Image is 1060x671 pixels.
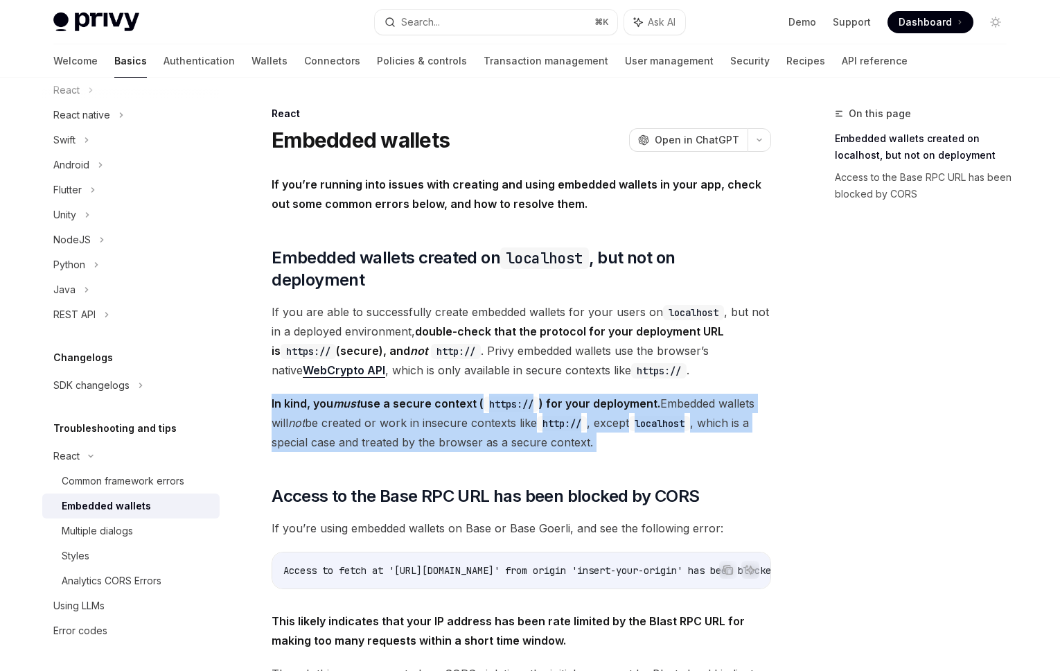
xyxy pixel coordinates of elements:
code: localhost [500,247,589,269]
a: Basics [114,44,147,78]
a: WebCrypto API [303,363,385,378]
div: SDK changelogs [53,377,130,394]
div: Python [53,256,85,273]
code: http:// [431,344,481,359]
div: Flutter [53,182,82,198]
code: https:// [484,397,539,412]
button: Search...⌘K [375,10,617,35]
button: Open in ChatGPT [629,128,748,152]
a: Demo [788,15,816,29]
a: Error codes [42,618,220,643]
button: Ask AI [624,10,685,35]
div: Embedded wallets [62,498,151,514]
a: Connectors [304,44,360,78]
strong: In kind, you use a secure context ( ) for your deployment. [272,397,660,410]
button: Ask AI [741,561,759,579]
a: Embedded wallets [42,494,220,518]
div: Multiple dialogs [62,523,133,539]
div: Swift [53,132,76,148]
div: Using LLMs [53,598,105,614]
div: NodeJS [53,232,91,248]
a: Transaction management [484,44,608,78]
strong: If you’re running into issues with creating and using embedded wallets in your app, check out som... [272,177,761,211]
span: Open in ChatGPT [655,133,739,147]
span: If you are able to successfully create embedded wallets for your users on , but not in a deployed... [272,302,771,380]
a: User management [625,44,714,78]
code: http:// [537,416,587,431]
strong: This likely indicates that your IP address has been rate limited by the Blast RPC URL for making ... [272,614,745,647]
code: https:// [281,344,336,359]
a: Wallets [251,44,288,78]
code: https:// [631,363,687,378]
span: Embedded wallets created on , but not on deployment [272,247,771,291]
img: light logo [53,12,139,32]
a: Analytics CORS Errors [42,568,220,593]
span: Dashboard [899,15,952,29]
span: Access to the Base RPC URL has been blocked by CORS [272,485,699,507]
span: Access to fetch at '[URL][DOMAIN_NAME]' from origin 'insert-your-origin' has been blocked by CORS... [283,564,876,577]
div: Analytics CORS Errors [62,573,161,589]
div: Android [53,157,89,173]
h1: Embedded wallets [272,128,450,152]
a: Recipes [786,44,825,78]
a: Using LLMs [42,593,220,618]
a: Dashboard [887,11,973,33]
span: Ask AI [648,15,675,29]
div: Common framework errors [62,473,184,489]
div: React [272,107,771,121]
span: On this page [849,105,911,122]
div: Unity [53,207,76,223]
div: React native [53,107,110,123]
a: API reference [842,44,908,78]
span: If you’re using embedded wallets on Base or Base Goerli, and see the following error: [272,518,771,538]
em: not [288,416,305,430]
a: Authentication [164,44,235,78]
div: Error codes [53,622,107,639]
div: Search... [401,14,440,31]
a: Support [833,15,871,29]
button: Toggle dark mode [984,11,1007,33]
div: Java [53,281,76,298]
div: REST API [53,306,96,323]
a: Security [730,44,770,78]
h5: Changelogs [53,349,113,366]
a: Common framework errors [42,469,220,494]
a: Embedded wallets created on localhost, but not on deployment [835,128,1018,166]
span: Embedded wallets will be created or work in insecure contexts like , except , which is a special ... [272,394,771,452]
a: Policies & controls [377,44,467,78]
a: Styles [42,543,220,568]
strong: double-check that the protocol for your deployment URL is (secure), and [272,324,724,358]
div: Styles [62,548,89,564]
code: localhost [629,416,690,431]
div: React [53,448,80,464]
a: Welcome [53,44,98,78]
em: not [410,344,428,358]
a: Multiple dialogs [42,518,220,543]
span: ⌘ K [594,17,609,28]
a: Access to the Base RPC URL has been blocked by CORS [835,166,1018,205]
em: must [333,397,360,410]
button: Copy the contents from the code block [719,561,737,579]
h5: Troubleshooting and tips [53,420,177,437]
code: localhost [663,305,724,320]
